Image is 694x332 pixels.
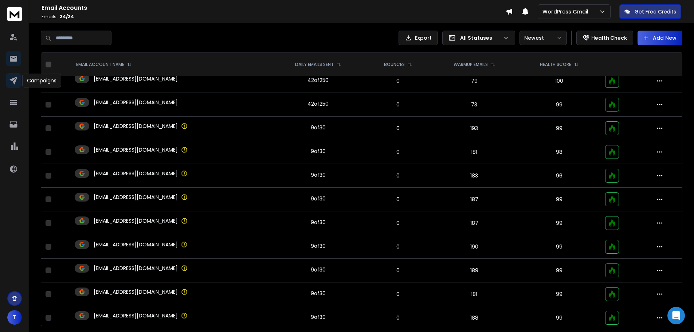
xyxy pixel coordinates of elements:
[42,14,506,20] p: Emails :
[518,188,601,211] td: 99
[454,62,488,67] p: WARMUP EMAILS
[431,211,518,235] td: 187
[311,195,326,202] div: 9 of 30
[370,77,426,85] p: 0
[311,124,326,131] div: 9 of 30
[540,62,571,67] p: HEALTH SCORE
[667,307,685,324] div: Open Intercom Messenger
[76,62,132,67] div: EMAIL ACCOUNT NAME
[431,164,518,188] td: 183
[518,306,601,330] td: 99
[94,288,178,296] p: [EMAIL_ADDRESS][DOMAIN_NAME]
[518,164,601,188] td: 96
[619,4,681,19] button: Get Free Credits
[591,34,627,42] p: Health Check
[635,8,676,15] p: Get Free Credits
[311,290,326,297] div: 9 of 30
[518,282,601,306] td: 99
[431,282,518,306] td: 181
[311,148,326,155] div: 9 of 30
[370,101,426,108] p: 0
[399,31,438,45] button: Export
[431,188,518,211] td: 187
[518,211,601,235] td: 99
[370,243,426,250] p: 0
[370,219,426,227] p: 0
[7,310,22,325] button: T
[94,241,178,248] p: [EMAIL_ADDRESS][DOMAIN_NAME]
[431,140,518,164] td: 181
[431,259,518,282] td: 189
[519,31,567,45] button: Newest
[518,93,601,117] td: 99
[370,148,426,156] p: 0
[94,194,178,201] p: [EMAIL_ADDRESS][DOMAIN_NAME]
[370,172,426,179] p: 0
[370,290,426,298] p: 0
[295,62,334,67] p: DAILY EMAILS SENT
[307,77,329,84] div: 42 of 250
[7,7,22,21] img: logo
[518,259,601,282] td: 99
[94,170,178,177] p: [EMAIL_ADDRESS][DOMAIN_NAME]
[431,93,518,117] td: 73
[518,140,601,164] td: 98
[370,267,426,274] p: 0
[311,219,326,226] div: 9 of 30
[431,306,518,330] td: 188
[638,31,682,45] button: Add New
[311,171,326,179] div: 9 of 30
[311,242,326,250] div: 9 of 30
[370,196,426,203] p: 0
[307,100,329,108] div: 42 of 250
[384,62,405,67] p: BOUNCES
[431,69,518,93] td: 79
[542,8,591,15] p: WordPress Gmail
[60,13,74,20] span: 34 / 34
[518,235,601,259] td: 99
[94,146,178,153] p: [EMAIL_ADDRESS][DOMAIN_NAME]
[94,217,178,224] p: [EMAIL_ADDRESS][DOMAIN_NAME]
[431,117,518,140] td: 193
[370,314,426,321] p: 0
[94,75,178,82] p: [EMAIL_ADDRESS][DOMAIN_NAME]
[22,74,61,87] div: Campaigns
[370,125,426,132] p: 0
[518,69,601,93] td: 100
[94,312,178,319] p: [EMAIL_ADDRESS][DOMAIN_NAME]
[518,117,601,140] td: 99
[94,265,178,272] p: [EMAIL_ADDRESS][DOMAIN_NAME]
[311,313,326,321] div: 9 of 30
[94,122,178,130] p: [EMAIL_ADDRESS][DOMAIN_NAME]
[311,266,326,273] div: 9 of 30
[576,31,633,45] button: Health Check
[460,34,500,42] p: All Statuses
[431,235,518,259] td: 190
[94,99,178,106] p: [EMAIL_ADDRESS][DOMAIN_NAME]
[42,4,506,12] h1: Email Accounts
